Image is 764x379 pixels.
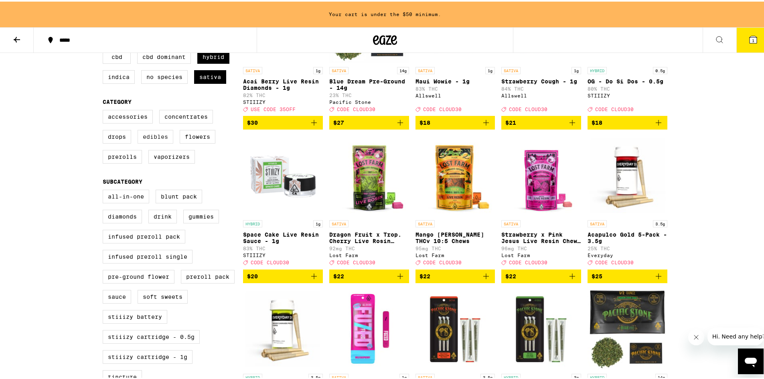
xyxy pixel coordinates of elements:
button: Add to bag [329,268,409,282]
label: Blunt Pack [156,188,202,202]
a: Open page for Dragon Fruit x Trop. Cherry Live Rosin Chews from Lost Farm [329,134,409,268]
label: STIIIZY Battery [103,308,167,322]
a: Open page for Space Cake Live Resin Sauce - 1g from STIIIZY [243,134,323,268]
div: Lost Farm [501,251,581,256]
img: Lost Farm - Mango Jack Herer THCv 10:5 Chews [415,134,495,215]
p: 83% THC [243,244,323,249]
p: HYBRID [243,219,262,226]
span: Hi. Need any help? [5,6,58,12]
span: CODE CLOUD30 [509,105,547,110]
p: SATIVA [329,65,349,73]
div: Everyday [588,251,667,256]
a: Open page for Acapulco Gold 5-Pack - 3.5g from Everyday [588,134,667,268]
button: Add to bag [329,114,409,128]
p: OG - Do Si Dos - 0.5g [588,77,667,83]
p: 0.5g [653,65,667,73]
p: 1g [313,65,323,73]
span: CODE CLOUD30 [423,105,462,110]
p: SATIVA [501,219,521,226]
button: Add to bag [588,114,667,128]
span: $18 [592,118,602,124]
img: Pacific Stone - 805 Glue Pre-Ground - 14g [588,288,667,368]
div: STIIIZY [243,251,323,256]
label: Infused Preroll Pack [103,228,185,242]
label: CBD Dominant [137,49,191,62]
p: 95mg THC [415,244,495,249]
label: Drink [148,208,177,222]
p: 25% THC [588,244,667,249]
p: SATIVA [329,219,349,226]
span: $22 [333,272,344,278]
label: CBD [103,49,131,62]
span: CODE CLOUD30 [251,259,289,264]
iframe: Message from company [707,326,764,344]
p: Dragon Fruit x Trop. Cherry Live Rosin Chews [329,230,409,243]
span: $25 [592,272,602,278]
span: $18 [419,118,430,124]
a: Open page for Mango Jack Herer THCv 10:5 Chews from Lost Farm [415,134,495,268]
p: Acai Berry Live Resin Diamonds - 1g [243,77,323,89]
span: $30 [247,118,258,124]
legend: Category [103,97,132,103]
div: Allswell [415,91,495,97]
p: SATIVA [243,65,262,73]
label: Pre-ground Flower [103,268,174,282]
label: Soft Sweets [138,288,188,302]
p: Strawberry x Pink Jesus Live Resin Chews - 100mg [501,230,581,243]
button: Add to bag [501,268,581,282]
label: Infused Preroll Single [103,248,193,262]
button: Add to bag [243,114,323,128]
p: 84% THC [501,85,581,90]
label: STIIIZY Cartridge - 0.5g [103,328,200,342]
label: All-In-One [103,188,149,202]
label: Concentrates [159,108,213,122]
button: Add to bag [415,268,495,282]
label: Drops [103,128,131,142]
span: $22 [505,272,516,278]
p: 1g [571,65,581,73]
p: SATIVA [415,219,435,226]
label: Flowers [180,128,215,142]
span: CODE CLOUD30 [595,259,634,264]
p: 1g [485,65,495,73]
p: 83% THC [415,85,495,90]
span: CODE CLOUD30 [595,105,634,110]
span: 1 [752,36,754,41]
a: Open page for Strawberry x Pink Jesus Live Resin Chews - 100mg from Lost Farm [501,134,581,268]
img: Everyday - Papaya Kush 5-Pack - 3.5g [243,288,323,368]
label: Gummies [183,208,219,222]
p: SATIVA [588,219,607,226]
label: Sauce [103,288,131,302]
button: Add to bag [501,114,581,128]
span: CODE CLOUD30 [337,105,375,110]
span: CODE CLOUD30 [337,259,375,264]
img: Pacific Stone - Sativa Variety 3-Pack - 3g [415,288,495,368]
span: $27 [333,118,344,124]
label: STIIIZY Cartridge - 1g [103,349,193,362]
p: Acapulco Gold 5-Pack - 3.5g [588,230,667,243]
img: Lost Farm - Strawberry x Pink Jesus Live Resin Chews - 100mg [501,134,581,215]
p: SATIVA [501,65,521,73]
p: Strawberry Cough - 1g [501,77,581,83]
img: Pacific Stone - Hybrid Variety 3-Pack - 3g [501,288,581,368]
p: Blue Dream Pre-Ground - 14g [329,77,409,89]
div: Lost Farm [415,251,495,256]
div: STIIIZY [243,98,323,103]
p: 3.5g [653,219,667,226]
div: Lost Farm [329,251,409,256]
button: Add to bag [415,114,495,128]
p: 80% THC [588,85,667,90]
p: 96mg THC [501,244,581,249]
p: Maui Wowie - 1g [415,77,495,83]
span: $22 [419,272,430,278]
span: CODE CLOUD30 [509,259,547,264]
legend: Subcategory [103,177,142,183]
label: Preroll Pack [181,268,235,282]
span: CODE CLOUD30 [423,259,462,264]
img: Everyday - Acapulco Gold 5-Pack - 3.5g [588,134,667,215]
img: Lost Farm - Dragon Fruit x Trop. Cherry Live Rosin Chews [329,134,409,215]
p: Space Cake Live Resin Sauce - 1g [243,230,323,243]
iframe: Button to launch messaging window [738,347,764,373]
label: Sativa [194,69,226,82]
p: 92mg THC [329,244,409,249]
